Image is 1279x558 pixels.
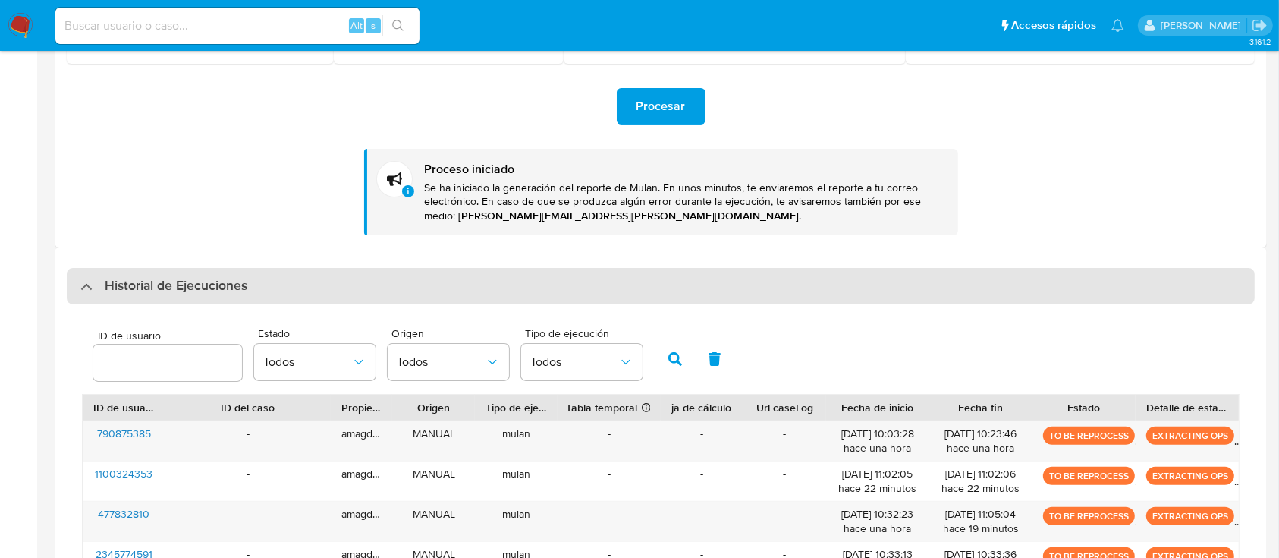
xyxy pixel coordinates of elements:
span: Accesos rápidos [1011,17,1096,33]
button: search-icon [382,15,413,36]
a: Salir [1252,17,1268,33]
a: Notificaciones [1111,19,1124,32]
span: s [371,18,376,33]
input: Buscar usuario o caso... [55,16,420,36]
p: aline.magdaleno@mercadolibre.com [1161,18,1246,33]
span: 3.161.2 [1249,36,1271,48]
span: Alt [350,18,363,33]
